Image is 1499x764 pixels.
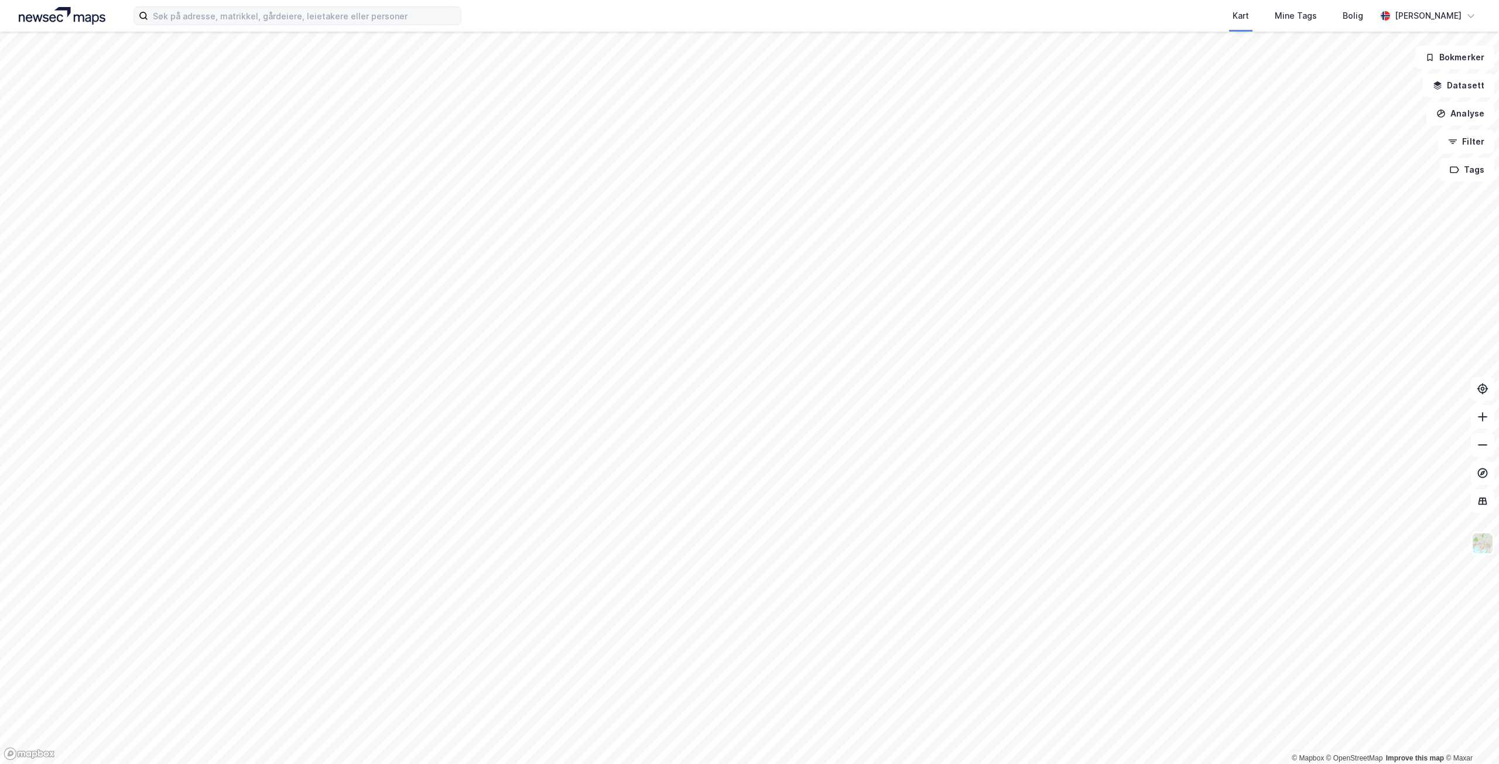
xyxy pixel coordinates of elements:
iframe: Chat Widget [1440,708,1499,764]
div: [PERSON_NAME] [1395,9,1462,23]
div: Mine Tags [1275,9,1317,23]
img: logo.a4113a55bc3d86da70a041830d287a7e.svg [19,7,105,25]
input: Søk på adresse, matrikkel, gårdeiere, leietakere eller personer [148,7,461,25]
div: Bolig [1343,9,1363,23]
div: Kontrollprogram for chat [1440,708,1499,764]
div: Kart [1233,9,1249,23]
